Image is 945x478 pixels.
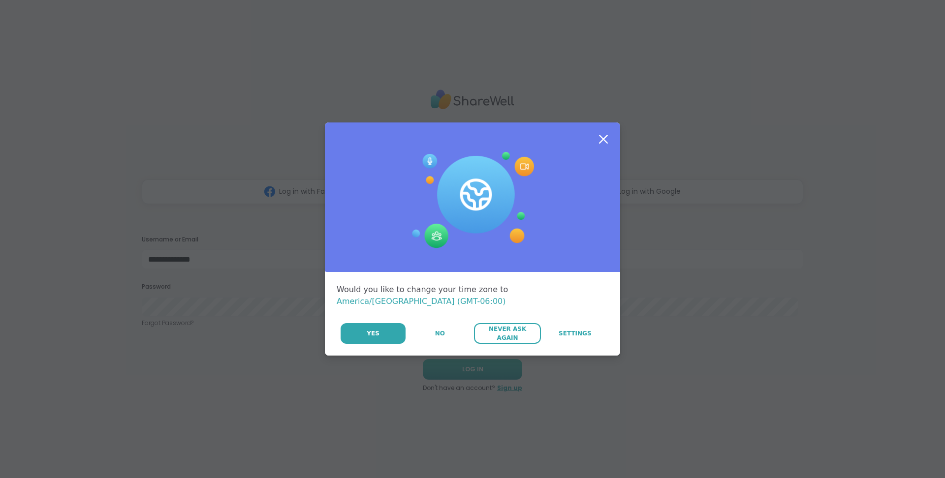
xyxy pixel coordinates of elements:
[435,329,445,338] span: No
[337,297,506,306] span: America/[GEOGRAPHIC_DATA] (GMT-06:00)
[407,323,473,344] button: No
[559,329,592,338] span: Settings
[337,284,608,307] div: Would you like to change your time zone to
[341,323,406,344] button: Yes
[411,152,534,248] img: Session Experience
[479,325,535,342] span: Never Ask Again
[474,323,540,344] button: Never Ask Again
[367,329,379,338] span: Yes
[542,323,608,344] a: Settings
